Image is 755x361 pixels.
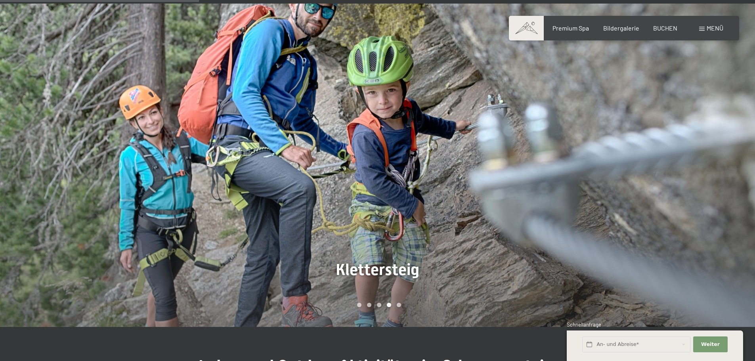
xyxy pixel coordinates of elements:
[707,24,723,32] span: Menü
[387,303,391,307] div: Carousel Page 4 (Current Slide)
[653,24,677,32] a: BUCHEN
[701,341,720,348] span: Weiter
[552,24,589,32] a: Premium Spa
[397,303,401,307] div: Carousel Page 5
[357,303,361,307] div: Carousel Page 1
[603,24,639,32] a: Bildergalerie
[354,303,401,307] div: Carousel Pagination
[377,303,381,307] div: Carousel Page 3
[567,321,601,328] span: Schnellanfrage
[367,303,371,307] div: Carousel Page 2
[693,336,727,353] button: Weiter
